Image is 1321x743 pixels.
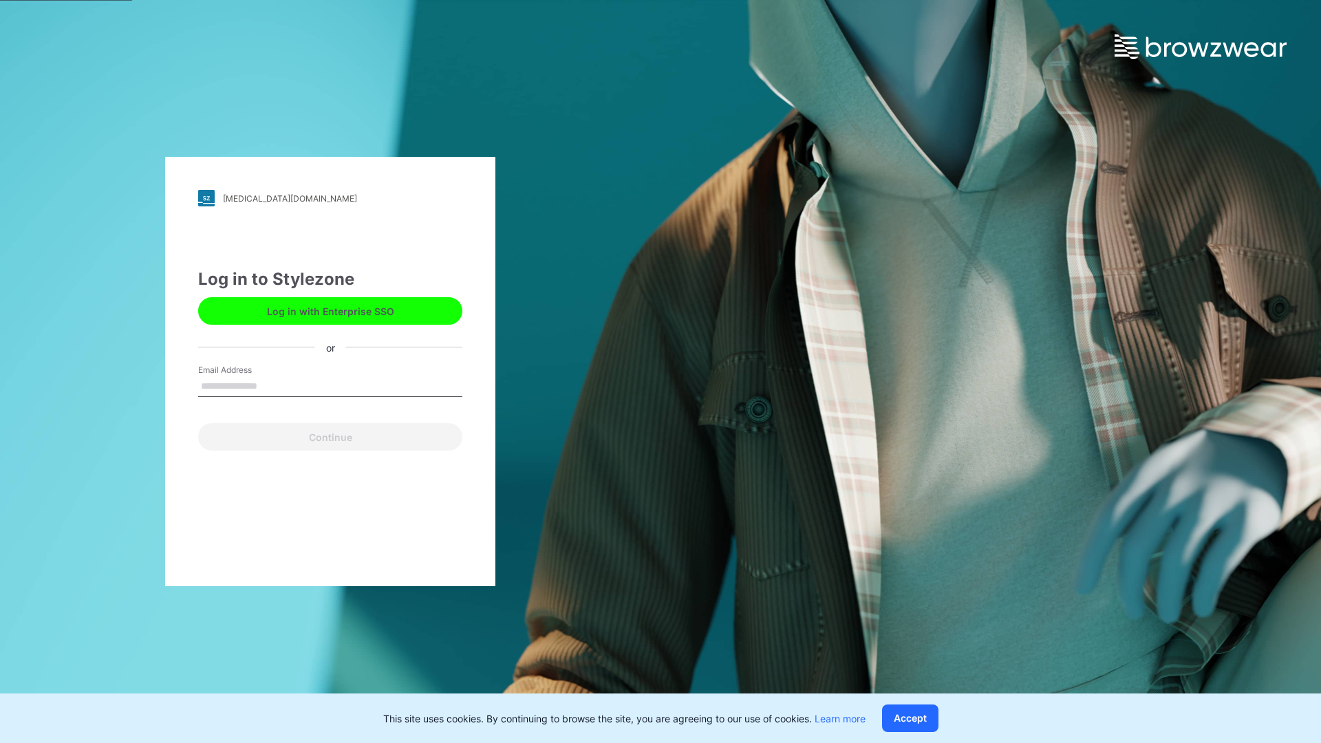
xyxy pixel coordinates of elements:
[198,297,462,325] button: Log in with Enterprise SSO
[223,193,357,204] div: [MEDICAL_DATA][DOMAIN_NAME]
[1115,34,1287,59] img: browzwear-logo.e42bd6dac1945053ebaf764b6aa21510.svg
[198,190,215,206] img: stylezone-logo.562084cfcfab977791bfbf7441f1a819.svg
[815,713,866,724] a: Learn more
[198,364,294,376] label: Email Address
[198,190,462,206] a: [MEDICAL_DATA][DOMAIN_NAME]
[315,340,346,354] div: or
[198,267,462,292] div: Log in to Stylezone
[882,704,938,732] button: Accept
[383,711,866,726] p: This site uses cookies. By continuing to browse the site, you are agreeing to our use of cookies.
